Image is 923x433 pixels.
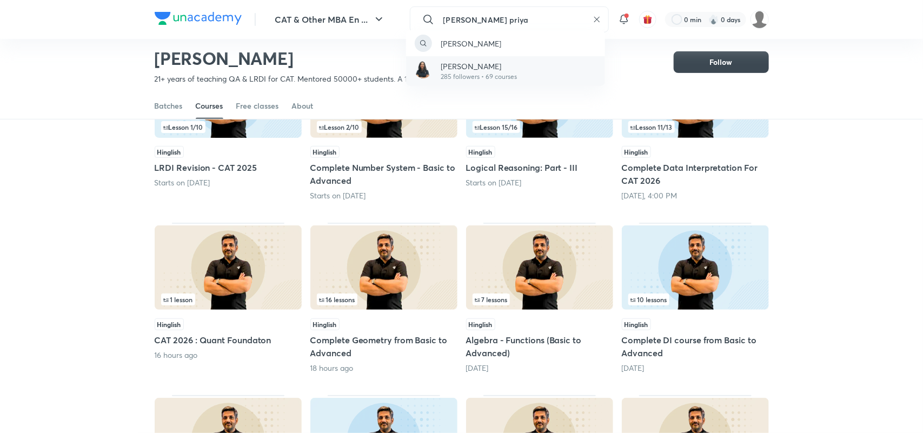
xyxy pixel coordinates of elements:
[415,61,432,78] img: Avatar
[406,30,605,56] a: [PERSON_NAME]
[441,61,517,72] p: [PERSON_NAME]
[441,72,517,82] p: 285 followers • 69 courses
[441,38,501,49] p: [PERSON_NAME]
[406,56,605,86] a: Avatar[PERSON_NAME]285 followers • 69 courses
